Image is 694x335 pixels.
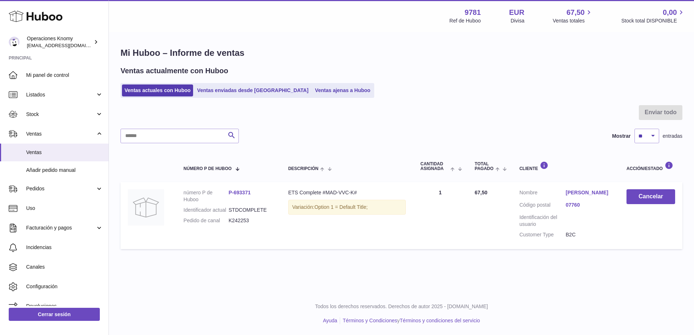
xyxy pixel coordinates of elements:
dd: K242253 [229,217,274,224]
span: Pedidos [26,185,95,192]
span: número P de Huboo [184,166,232,171]
dd: STDCOMPLETE [229,207,274,214]
span: Ventas totales [553,17,593,24]
span: Devoluciones [26,303,103,310]
span: 67,50 [475,190,487,195]
a: [PERSON_NAME] [566,189,612,196]
span: Descripción [288,166,318,171]
dt: Código postal [519,202,566,210]
div: Cliente [519,161,612,171]
dt: número P de Huboo [184,189,229,203]
span: 67,50 [567,8,585,17]
a: Ventas enviadas desde [GEOGRAPHIC_DATA] [195,84,311,96]
h1: Mi Huboo – Informe de ventas [121,47,682,59]
img: no-photo.jpg [128,189,164,226]
a: Términos y Condiciones [343,318,397,323]
dd: B2C [566,231,612,238]
span: Stock [26,111,95,118]
span: Ventas [26,149,103,156]
span: Incidencias [26,244,103,251]
span: Facturación y pagos [26,224,95,231]
a: Términos y condiciones del servicio [400,318,480,323]
span: Option 1 = Default Title; [314,204,368,210]
a: 67,50 Ventas totales [553,8,593,24]
span: Añadir pedido manual [26,167,103,174]
div: Operaciones Knomy [27,35,92,49]
span: Uso [26,205,103,212]
span: entradas [663,133,682,140]
span: Total pagado [475,162,494,171]
label: Mostrar [612,133,630,140]
a: 07760 [566,202,612,208]
span: 0,00 [663,8,677,17]
a: Ayuda [323,318,337,323]
div: Acción/Estado [626,161,675,171]
span: Canales [26,264,103,270]
a: Ventas actuales con Huboo [122,84,193,96]
span: Ventas [26,131,95,137]
dt: Pedido de canal [184,217,229,224]
div: ETS Complete #MAD-VVC-K# [288,189,406,196]
span: [EMAIL_ADDRESS][DOMAIN_NAME] [27,42,107,48]
dt: Identificación del usuario [519,214,566,228]
a: P-693371 [229,190,251,195]
a: Ventas ajenas a Huboo [313,84,373,96]
a: Cerrar sesión [9,308,100,321]
li: y [340,317,480,324]
a: 0,00 Stock total DISPONIBLE [621,8,685,24]
div: Divisa [511,17,524,24]
dt: Customer Type [519,231,566,238]
span: Configuración [26,283,103,290]
dt: Identificador actual [184,207,229,214]
span: Stock total DISPONIBLE [621,17,685,24]
button: Cancelar [626,189,675,204]
span: Listados [26,91,95,98]
td: 1 [413,182,468,249]
dt: Nombre [519,189,566,198]
strong: EUR [509,8,524,17]
div: Ref de Huboo [449,17,481,24]
span: Mi panel de control [26,72,103,79]
p: Todos los derechos reservados. Derechos de autor 2025 - [DOMAIN_NAME] [115,303,688,310]
h2: Ventas actualmente con Huboo [121,66,228,76]
div: Variación: [288,200,406,215]
span: Cantidad ASIGNADA [420,162,449,171]
img: operaciones@selfkit.com [9,37,20,47]
strong: 9781 [465,8,481,17]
